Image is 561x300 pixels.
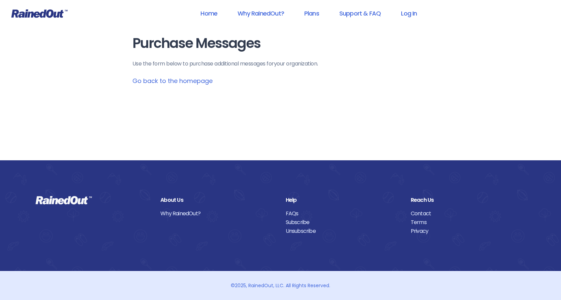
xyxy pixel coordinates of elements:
[411,196,526,204] div: Reach Us
[132,77,213,85] a: Go back to the homepage
[132,60,429,68] p: Use the form below to purchase additional messages for your organization .
[286,227,401,236] a: Unsubscribe
[160,196,275,204] div: About Us
[286,209,401,218] a: FAQs
[411,218,526,227] a: Terms
[132,36,429,51] h1: Purchase Messages
[411,227,526,236] a: Privacy
[160,209,275,218] a: Why RainedOut?
[392,6,426,21] a: Log In
[286,218,401,227] a: Subscribe
[192,6,226,21] a: Home
[229,6,293,21] a: Why RainedOut?
[411,209,526,218] a: Contact
[286,196,401,204] div: Help
[331,6,389,21] a: Support & FAQ
[295,6,328,21] a: Plans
